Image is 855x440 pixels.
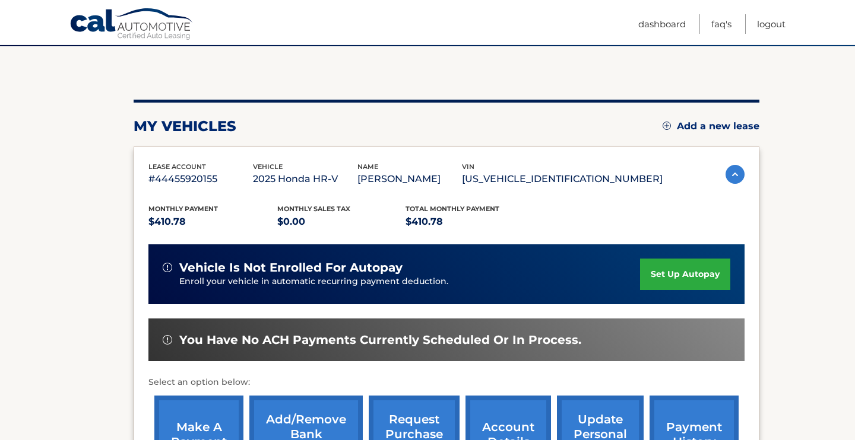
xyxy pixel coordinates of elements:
[148,375,745,390] p: Select an option below:
[134,117,236,135] h2: my vehicles
[711,14,731,34] a: FAQ's
[148,205,218,213] span: Monthly Payment
[406,213,534,230] p: $410.78
[406,205,499,213] span: Total Monthly Payment
[726,165,745,184] img: accordion-active.svg
[663,120,759,132] a: Add a new lease
[69,8,194,42] a: Cal Automotive
[148,171,253,187] p: #44455920155
[179,260,403,275] span: vehicle is not enrolled for autopay
[163,335,172,345] img: alert-white.svg
[148,213,277,230] p: $410.78
[179,333,581,347] span: You have no ACH payments currently scheduled or in process.
[462,162,474,171] span: vin
[640,259,730,290] a: set up autopay
[462,171,663,187] p: [US_VEHICLE_IDENTIFICATION_NUMBER]
[253,171,357,187] p: 2025 Honda HR-V
[638,14,686,34] a: Dashboard
[148,162,206,171] span: lease account
[757,14,786,34] a: Logout
[277,205,350,213] span: Monthly sales Tax
[253,162,283,171] span: vehicle
[357,162,378,171] span: name
[357,171,462,187] p: [PERSON_NAME]
[277,213,406,230] p: $0.00
[179,275,640,288] p: Enroll your vehicle in automatic recurring payment deduction.
[163,263,172,272] img: alert-white.svg
[663,122,671,130] img: add.svg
